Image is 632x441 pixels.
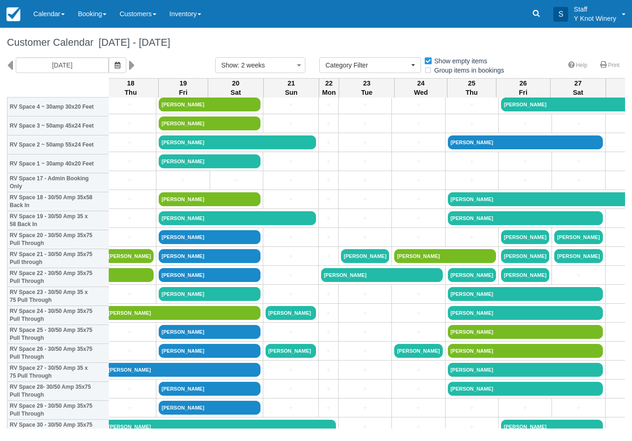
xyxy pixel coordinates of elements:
a: [PERSON_NAME] [159,230,260,244]
a: + [321,327,336,337]
th: RV Space 3 ~ 50amp 45x24 Feet [7,116,109,135]
a: [PERSON_NAME] [448,211,603,225]
a: + [341,195,389,204]
a: + [266,384,316,394]
a: + [266,251,316,261]
a: + [341,119,389,129]
a: + [394,289,442,299]
a: [PERSON_NAME] [105,306,260,320]
a: + [321,214,336,223]
th: RV Space 26 - 30/50 Amp 35x75 Pull Through [7,344,109,363]
a: [PERSON_NAME] [448,325,603,339]
a: [PERSON_NAME] [321,268,443,282]
a: + [501,119,549,129]
a: + [394,176,442,185]
a: [PERSON_NAME] [448,268,496,282]
th: RV Space 20 - 30/50 Amp 35x75 Pull Through [7,230,109,249]
th: 21 Sun [264,78,319,98]
th: RV Space 17 - Admin Booking Only [7,173,109,192]
a: + [105,233,154,242]
a: [PERSON_NAME] [394,344,442,358]
a: [PERSON_NAME] [159,98,260,111]
a: + [341,214,389,223]
th: RV Space 28- 30/50 Amp 35x75 Pull Through [7,382,109,401]
a: [PERSON_NAME] [159,135,316,149]
a: + [554,157,602,166]
a: + [341,233,389,242]
a: + [394,119,442,129]
a: + [341,422,389,432]
a: + [212,176,260,185]
a: [PERSON_NAME] [159,325,260,339]
a: + [321,308,336,318]
a: + [321,403,336,413]
a: [PERSON_NAME] [159,116,260,130]
th: RV Space 18 - 30/50 Amp 35x58 Back In [7,192,109,211]
a: + [341,346,389,356]
a: [PERSON_NAME] [448,344,603,358]
th: RV Space 21 - 30/50 Amp 35x75 Pull through [7,249,109,268]
a: + [341,157,389,166]
a: + [448,176,496,185]
h1: Customer Calendar [7,37,625,48]
button: Category Filter [319,57,421,73]
a: [PERSON_NAME] [448,135,603,149]
label: Group items in bookings [424,63,510,77]
a: [PERSON_NAME] [159,211,316,225]
a: + [321,251,336,261]
th: 26 Fri [496,78,550,98]
th: 27 Sat [550,78,606,98]
a: + [448,233,496,242]
a: + [394,308,442,318]
a: [PERSON_NAME] [266,306,316,320]
a: [PERSON_NAME] [105,249,154,263]
a: + [341,100,389,110]
a: [PERSON_NAME] [554,230,602,244]
a: + [266,195,316,204]
a: + [448,403,496,413]
a: [PERSON_NAME] [501,420,603,434]
th: 24 Wed [395,78,447,98]
a: [PERSON_NAME] [159,268,260,282]
a: + [341,176,389,185]
th: RV Space 2 ~ 50amp 55x24 Feet [7,135,109,154]
div: S [553,7,568,22]
th: RV Space 24 - 30/50 Amp 35x75 Pull Through [7,306,109,325]
th: 19 Fri [159,78,208,98]
span: [DATE] - [DATE] [93,37,170,48]
a: + [394,422,442,432]
th: RV Space 30 - 30/50 Amp 35x75 Pull Through [7,420,109,439]
img: checkfront-main-nav-mini-logo.png [6,7,20,21]
a: + [501,157,549,166]
a: Print [595,59,625,72]
a: + [266,289,316,299]
a: + [341,403,389,413]
label: Show empty items [424,54,493,68]
th: RV Space 29 - 30/50 Amp 35x75 Pull Through [7,401,109,420]
a: + [266,270,316,280]
a: + [394,384,442,394]
th: RV Space 27 - 30/50 Amp 35 x 75 Pull Through [7,363,109,382]
a: [PERSON_NAME] [341,249,389,263]
span: : 2 weeks [237,61,265,69]
a: + [266,233,316,242]
a: + [105,289,154,299]
a: + [105,403,154,413]
button: Show: 2 weeks [215,57,305,73]
a: + [554,403,602,413]
a: + [341,365,389,375]
a: [PERSON_NAME] [105,363,260,377]
a: + [321,195,336,204]
a: + [105,119,154,129]
a: + [321,365,336,375]
a: + [501,176,549,185]
a: [PERSON_NAME] [159,249,260,263]
a: + [105,214,154,223]
a: [PERSON_NAME] [501,230,549,244]
a: [PERSON_NAME] [501,268,549,282]
th: RV Space 4 ~ 30amp 30x20 Feet [7,98,109,116]
a: + [266,365,316,375]
a: + [105,195,154,204]
a: [PERSON_NAME] [159,382,260,396]
a: + [321,176,336,185]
